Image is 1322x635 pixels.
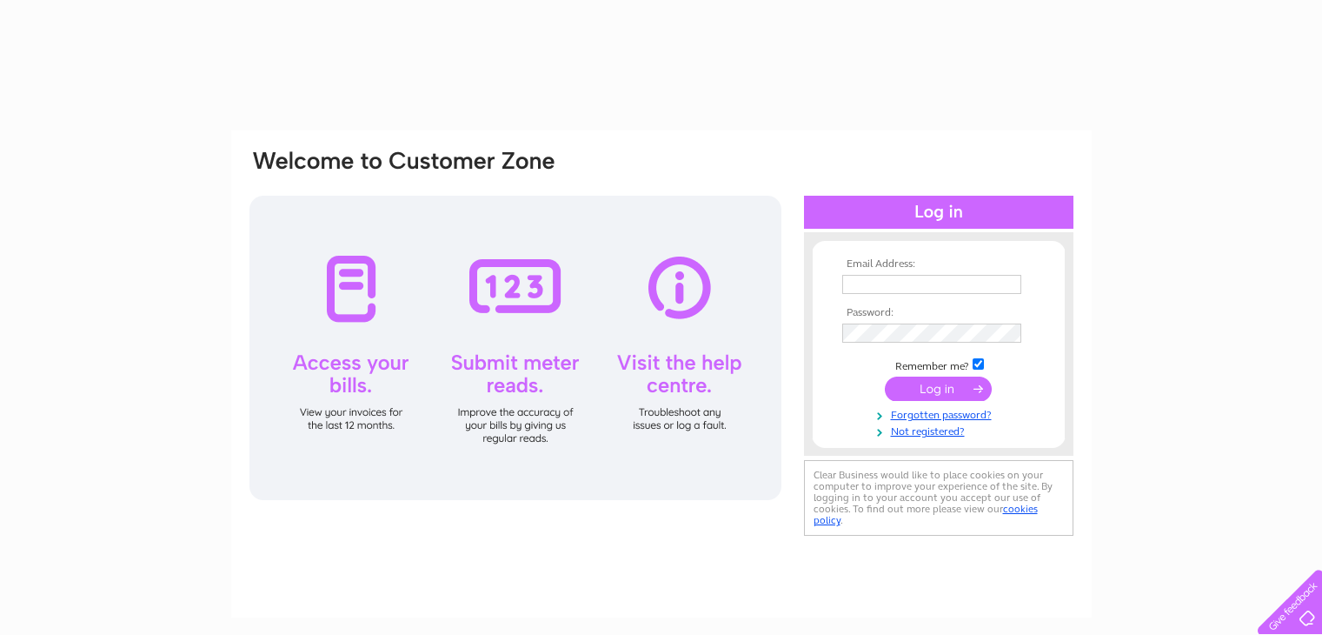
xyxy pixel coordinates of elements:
a: Forgotten password? [842,405,1040,422]
th: Password: [838,307,1040,319]
td: Remember me? [838,356,1040,373]
th: Email Address: [838,258,1040,271]
a: cookies policy [814,503,1038,526]
div: Clear Business would like to place cookies on your computer to improve your experience of the sit... [804,460,1073,536]
input: Submit [885,377,992,401]
a: Not registered? [842,422,1040,438]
